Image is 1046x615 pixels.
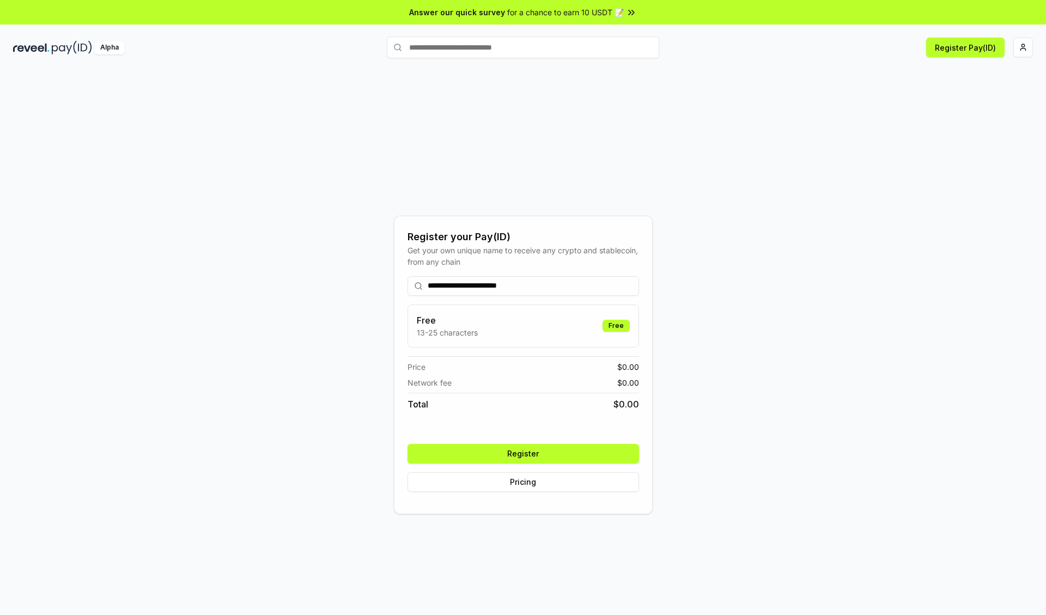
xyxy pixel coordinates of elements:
[408,245,639,267] div: Get your own unique name to receive any crypto and stablecoin, from any chain
[926,38,1005,57] button: Register Pay(ID)
[408,377,452,388] span: Network fee
[408,472,639,492] button: Pricing
[417,314,478,327] h3: Free
[507,7,624,18] span: for a chance to earn 10 USDT 📝
[408,229,639,245] div: Register your Pay(ID)
[52,41,92,54] img: pay_id
[409,7,505,18] span: Answer our quick survey
[617,377,639,388] span: $ 0.00
[417,327,478,338] p: 13-25 characters
[617,361,639,373] span: $ 0.00
[603,320,630,332] div: Free
[13,41,50,54] img: reveel_dark
[408,398,428,411] span: Total
[613,398,639,411] span: $ 0.00
[408,444,639,464] button: Register
[94,41,125,54] div: Alpha
[408,361,425,373] span: Price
